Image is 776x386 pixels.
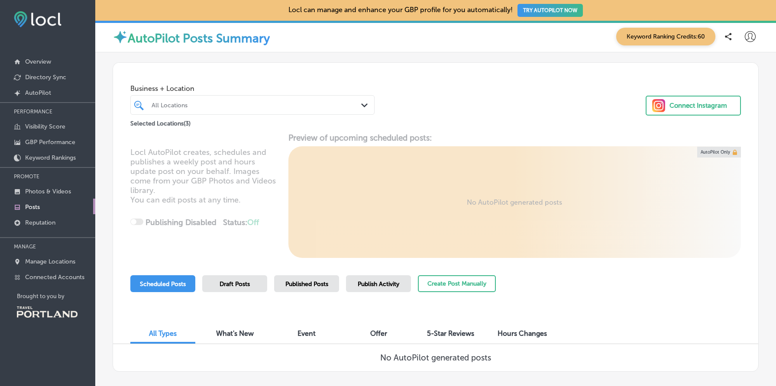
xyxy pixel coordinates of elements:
p: Directory Sync [25,74,66,81]
button: TRY AUTOPILOT NOW [517,4,583,17]
label: AutoPilot Posts Summary [128,31,270,45]
button: Create Post Manually [418,275,496,292]
img: autopilot-icon [113,29,128,45]
span: Scheduled Posts [140,280,186,288]
h3: No AutoPilot generated posts [380,353,491,363]
p: Visibility Score [25,123,65,130]
span: Keyword Ranking Credits: 60 [616,28,715,45]
p: Overview [25,58,51,65]
p: Posts [25,203,40,211]
span: All Types [149,329,177,338]
span: 5-Star Reviews [427,329,474,338]
div: All Locations [152,101,362,109]
p: AutoPilot [25,89,51,96]
span: Hours Changes [498,329,547,338]
img: Travel Portland [17,306,78,318]
span: Draft Posts [220,280,250,288]
span: Published Posts [285,280,328,288]
img: fda3e92497d09a02dc62c9cd864e3231.png [14,11,61,27]
p: Manage Locations [25,258,75,265]
span: Offer [370,329,387,338]
p: Reputation [25,219,55,226]
p: Selected Locations ( 3 ) [130,116,191,127]
p: Brought to you by [17,293,95,299]
span: What's New [216,329,254,338]
p: Photos & Videos [25,188,71,195]
button: Connect Instagram [646,96,741,116]
p: Connected Accounts [25,273,84,281]
div: Connect Instagram [669,99,727,112]
p: Keyword Rankings [25,154,76,161]
span: Business + Location [130,84,375,93]
span: Publish Activity [358,280,399,288]
span: Event [297,329,316,338]
p: GBP Performance [25,138,75,146]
